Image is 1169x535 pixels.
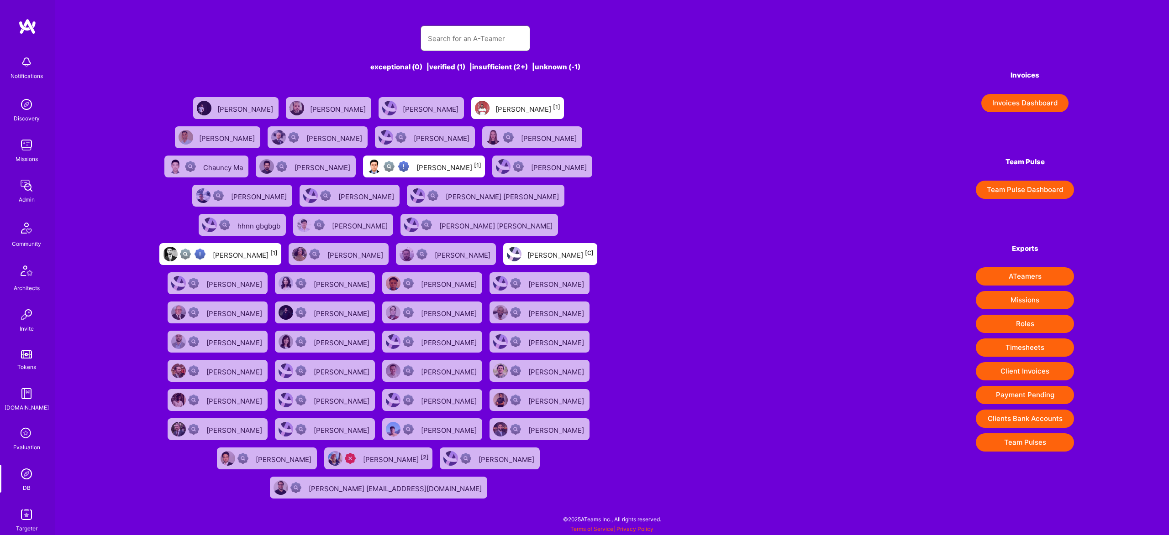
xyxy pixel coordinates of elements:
[18,425,35,442] i: icon SelectionTeam
[474,162,481,169] sup: [1]
[367,159,381,174] img: User Avatar
[486,356,593,385] a: User AvatarNot Scrubbed[PERSON_NAME]
[171,123,264,152] a: User Avatar[PERSON_NAME]
[496,159,511,174] img: User Avatar
[20,324,34,333] div: Invite
[188,365,199,376] img: Not Scrubbed
[271,298,379,327] a: User AvatarNot Scrubbed[PERSON_NAME]
[976,362,1074,380] button: Client Invoices
[475,101,490,115] img: User Avatar
[976,94,1074,112] a: Invoices Dashboard
[493,393,508,407] img: User Avatar
[976,410,1074,428] button: Clients Bank Accounts
[164,415,271,444] a: User AvatarNot Scrubbed[PERSON_NAME]
[171,276,186,291] img: User Avatar
[271,269,379,298] a: User AvatarNot Scrubbed[PERSON_NAME]
[486,327,593,356] a: User AvatarNot Scrubbed[PERSON_NAME]
[271,415,379,444] a: User AvatarNot Scrubbed[PERSON_NAME]
[493,276,508,291] img: User Avatar
[13,442,40,452] div: Evaluation
[403,395,414,405] img: Not Scrubbed
[188,395,199,405] img: Not Scrubbed
[379,327,486,356] a: User AvatarNot Scrubbed[PERSON_NAME]
[16,261,37,283] img: Architects
[17,53,36,71] img: bell
[379,269,486,298] a: User AvatarNot Scrubbed[PERSON_NAME]
[416,161,481,172] div: [PERSON_NAME]
[528,306,586,318] div: [PERSON_NAME]
[386,334,400,349] img: User Avatar
[395,132,406,143] img: Not Scrubbed
[190,93,282,123] a: User Avatar[PERSON_NAME]
[295,424,306,435] img: Not Scrubbed
[17,136,36,154] img: teamwork
[279,334,293,349] img: User Avatar
[314,277,371,289] div: [PERSON_NAME]
[163,247,178,261] img: User Avatar
[404,218,419,232] img: User Avatar
[303,188,318,203] img: User Avatar
[363,452,429,464] div: [PERSON_NAME]
[386,305,400,320] img: User Avatar
[256,452,313,464] div: [PERSON_NAME]
[266,473,491,502] a: User AvatarNot Scrubbed[PERSON_NAME] [EMAIL_ADDRESS][DOMAIN_NAME]
[403,278,414,289] img: Not Scrubbed
[379,385,486,415] a: User AvatarNot Scrubbed[PERSON_NAME]
[279,276,293,291] img: User Avatar
[976,433,1074,452] button: Team Pulses
[553,104,560,110] sup: [1]
[570,525,653,532] span: |
[295,336,306,347] img: Not Scrubbed
[292,247,307,261] img: User Avatar
[403,307,414,318] img: Not Scrubbed
[189,181,296,210] a: User AvatarNot Scrubbed[PERSON_NAME]
[416,249,427,260] img: Not Scrubbed
[310,102,368,114] div: [PERSON_NAME]
[386,276,400,291] img: User Avatar
[185,161,196,172] img: Not Scrubbed
[164,327,271,356] a: User AvatarNot Scrubbed[PERSON_NAME]
[321,444,436,473] a: User AvatarUnqualified[PERSON_NAME][2]
[18,18,37,35] img: logo
[213,190,224,201] img: Not Scrubbed
[171,334,186,349] img: User Avatar
[486,298,593,327] a: User AvatarNot Scrubbed[PERSON_NAME]
[55,508,1169,530] div: © 2025 ATeams Inc., All rights reserved.
[486,385,593,415] a: User AvatarNot Scrubbed[PERSON_NAME]
[290,482,301,493] img: Not Scrubbed
[237,453,248,464] img: Not Scrubbed
[279,305,293,320] img: User Avatar
[288,132,299,143] img: Not Scrubbed
[421,394,479,406] div: [PERSON_NAME]
[202,218,217,232] img: User Avatar
[428,27,523,50] input: Search for an A-Teamer
[196,188,211,203] img: User Avatar
[279,422,293,436] img: User Avatar
[510,395,521,405] img: Not Scrubbed
[510,336,521,347] img: Not Scrubbed
[295,278,306,289] img: Not Scrubbed
[23,483,31,493] div: DB
[493,422,508,436] img: User Avatar
[421,336,479,348] div: [PERSON_NAME]
[271,130,286,145] img: User Avatar
[976,291,1074,309] button: Missions
[500,239,601,269] a: User Avatar[PERSON_NAME][C]
[197,101,211,115] img: User Avatar
[279,364,293,378] img: User Avatar
[386,393,400,407] img: User Avatar
[206,423,264,435] div: [PERSON_NAME]
[392,239,500,269] a: User AvatarNot Scrubbed[PERSON_NAME]
[314,365,371,377] div: [PERSON_NAME]
[338,190,396,202] div: [PERSON_NAME]
[188,336,199,347] img: Not Scrubbed
[285,239,392,269] a: User AvatarNot Scrubbed[PERSON_NAME]
[379,356,486,385] a: User AvatarNot Scrubbed[PERSON_NAME]
[489,152,596,181] a: User AvatarNot Scrubbed[PERSON_NAME]
[17,362,36,372] div: Tokens
[12,239,41,249] div: Community
[510,307,521,318] img: Not Scrubbed
[180,249,191,260] img: Not fully vetted
[188,424,199,435] img: Not Scrubbed
[171,364,186,378] img: User Avatar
